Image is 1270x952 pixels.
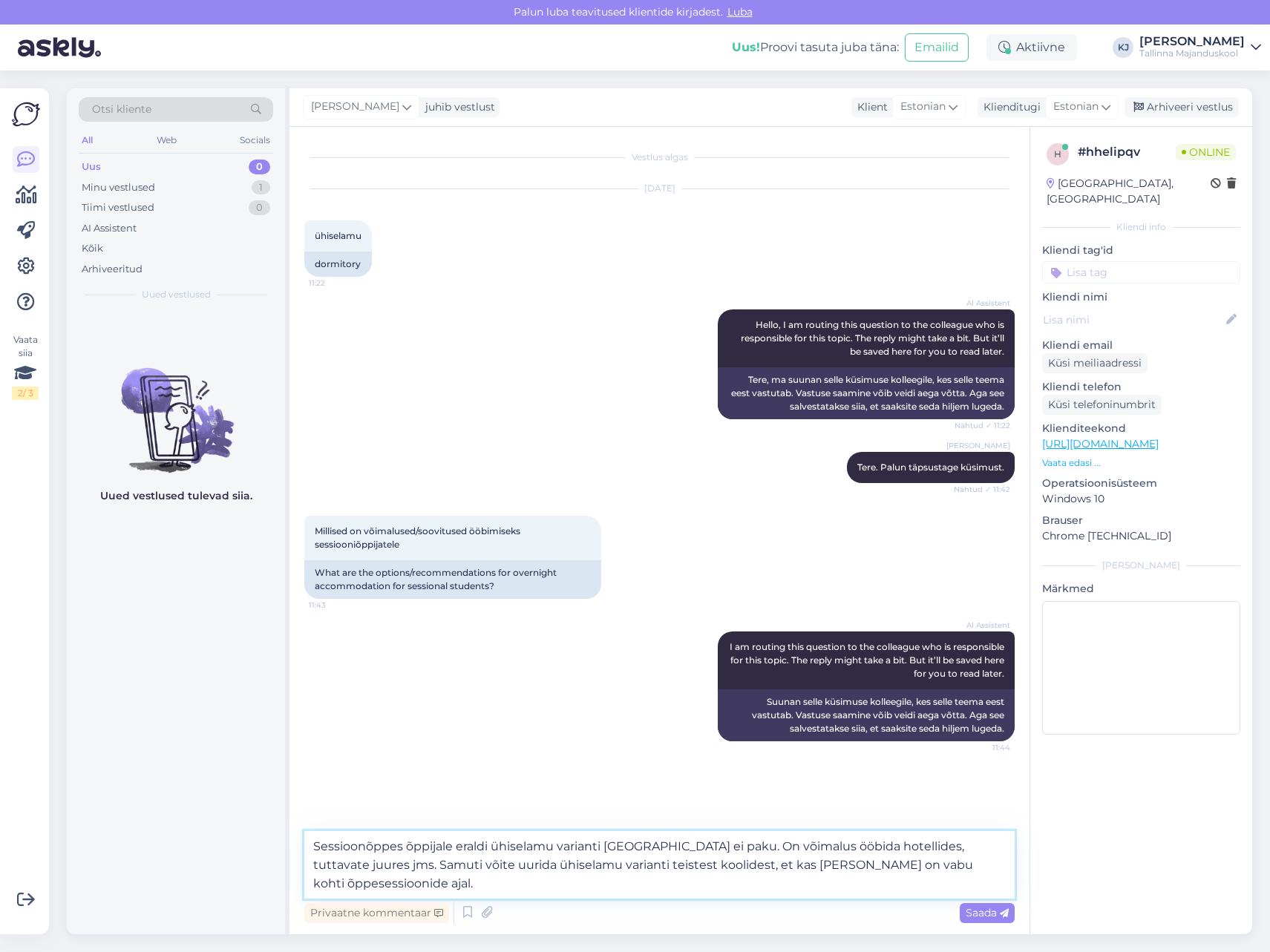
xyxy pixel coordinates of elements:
div: Web [154,131,180,150]
div: 0 [249,200,270,215]
p: Uued vestlused tulevad siia. [100,488,252,504]
span: [PERSON_NAME] [946,440,1010,451]
div: Suunan selle küsimuse kolleegile, kes selle teema eest vastutab. Vastuse saamine võib veidi aega ... [718,689,1015,741]
span: Uued vestlused [142,288,211,301]
span: AI Assistent [955,620,1010,631]
p: Operatsioonisüsteem [1042,476,1240,491]
textarea: Sessioonõppes õppijale eraldi ühiselamu varianti [GEOGRAPHIC_DATA] ei paku. On võimalus ööbida ho... [304,831,1015,899]
span: 11:43 [309,600,364,611]
button: Emailid [905,33,969,62]
div: Aktiivne [986,34,1077,61]
div: Minu vestlused [82,180,155,195]
div: All [79,131,96,150]
span: Nähtud ✓ 11:42 [954,484,1010,495]
div: Küsi telefoninumbrit [1042,395,1162,415]
span: 11:44 [955,742,1010,753]
div: # hhelipqv [1078,143,1176,161]
span: Online [1176,144,1236,160]
div: What are the options/recommendations for overnight accommodation for sessional students? [304,560,601,599]
img: Askly Logo [12,100,40,128]
div: Vaata siia [12,333,39,400]
p: Chrome [TECHNICAL_ID] [1042,528,1240,544]
span: 11:22 [309,278,364,289]
p: Brauser [1042,513,1240,528]
div: 0 [249,160,270,174]
p: Kliendi telefon [1042,379,1240,395]
p: Kliendi email [1042,338,1240,353]
span: Otsi kliente [92,102,151,117]
div: Privaatne kommentaar [304,903,449,923]
span: Hello, I am routing this question to the colleague who is responsible for this topic. The reply m... [741,319,1006,357]
span: Estonian [900,99,946,115]
div: AI Assistent [82,221,137,236]
span: ühiselamu [315,230,361,241]
div: Vestlus algas [304,151,1015,164]
div: Klient [851,99,888,115]
p: Klienditeekond [1042,421,1240,436]
p: Windows 10 [1042,491,1240,507]
span: Millised on võimalused/soovitused ööbimiseks sessiooniõppijatele [315,525,523,550]
a: [PERSON_NAME]Tallinna Majanduskool [1139,36,1261,59]
span: Saada [966,906,1009,919]
a: [URL][DOMAIN_NAME] [1042,437,1159,450]
p: Kliendi nimi [1042,289,1240,305]
div: Kliendi info [1042,220,1240,234]
div: Tallinna Majanduskool [1139,47,1245,59]
span: Tere. Palun täpsustage küsimust. [857,462,1004,473]
span: [PERSON_NAME] [311,99,399,115]
div: [DATE] [304,182,1015,195]
div: Küsi meiliaadressi [1042,353,1148,373]
div: Arhiveeritud [82,262,143,277]
span: Nähtud ✓ 11:22 [955,420,1010,431]
p: Kliendi tag'id [1042,243,1240,258]
div: Arhiveeri vestlus [1125,97,1239,117]
div: Proovi tasuta juba täna: [732,39,899,56]
div: KJ [1113,37,1133,58]
p: Vaata edasi ... [1042,456,1240,470]
input: Lisa nimi [1043,312,1223,328]
div: Socials [237,131,273,150]
span: Estonian [1053,99,1099,115]
div: 2 / 3 [12,387,39,400]
div: Uus [82,160,101,174]
span: AI Assistent [955,298,1010,309]
div: juhib vestlust [419,99,495,115]
div: [PERSON_NAME] [1139,36,1245,47]
span: I am routing this question to the colleague who is responsible for this topic. The reply might ta... [730,641,1006,679]
b: Uus! [732,40,760,54]
span: h [1054,148,1061,160]
div: Klienditugi [978,99,1041,115]
div: Tiimi vestlused [82,200,154,215]
div: dormitory [304,252,372,277]
div: Tere, ma suunan selle küsimuse kolleegile, kes selle teema eest vastutab. Vastuse saamine võib ve... [718,367,1015,419]
span: Luba [723,5,757,19]
div: [GEOGRAPHIC_DATA], [GEOGRAPHIC_DATA] [1047,176,1211,207]
div: [PERSON_NAME] [1042,559,1240,572]
p: Märkmed [1042,581,1240,597]
div: Kõik [82,241,103,256]
input: Lisa tag [1042,261,1240,283]
div: 1 [252,180,270,195]
img: No chats [67,341,285,475]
